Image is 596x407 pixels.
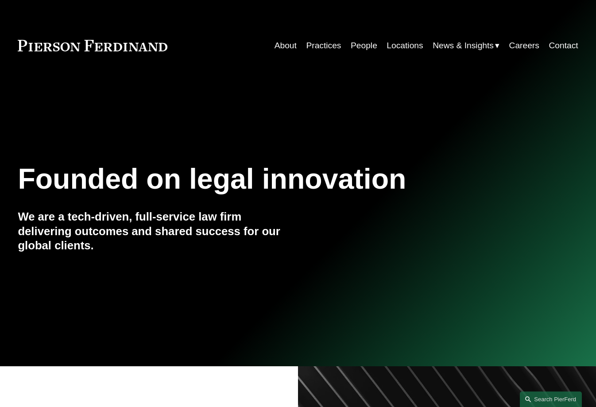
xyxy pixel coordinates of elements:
a: Practices [306,37,341,54]
h4: We are a tech-driven, full-service law firm delivering outcomes and shared success for our global... [18,209,298,253]
span: News & Insights [433,38,494,54]
a: Contact [549,37,578,54]
a: Search this site [520,391,582,407]
a: Careers [509,37,539,54]
h1: Founded on legal innovation [18,163,484,196]
a: Locations [387,37,423,54]
a: People [351,37,377,54]
a: folder dropdown [433,37,499,54]
a: About [275,37,297,54]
